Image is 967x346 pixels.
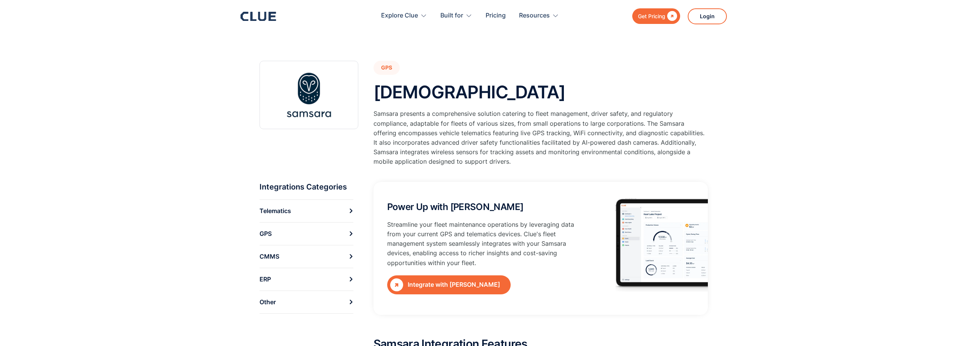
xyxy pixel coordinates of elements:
a: Other [260,291,353,314]
div: Telematics [260,205,291,217]
a: Get Pricing [632,8,680,24]
div: Resources [519,4,550,28]
h1: [DEMOGRAPHIC_DATA] [374,82,566,102]
div:  [390,278,403,291]
a: GPS [260,222,353,245]
a: Integrate with [PERSON_NAME] [387,275,511,294]
div: Other [260,296,276,308]
p: Streamline your fleet maintenance operations by leveraging data from your current GPS and telemat... [387,220,579,268]
h2: Power Up with [PERSON_NAME] [387,202,524,212]
div: CMMS [260,251,279,262]
a: Telematics [260,199,353,222]
p: Samsara presents a comprehensive solution catering to fleet management, driver safety, and regula... [374,109,708,166]
a: GPS [374,61,400,75]
div: Get Pricing [638,11,665,21]
div: Explore Clue [381,4,418,28]
a: Pricing [486,4,506,28]
div: Built for [440,4,463,28]
div: Explore Clue [381,4,427,28]
div: Built for [440,4,472,28]
div:  [665,11,677,21]
div: Integrations Categories [260,182,347,192]
div: ERP [260,273,271,285]
div: Resources [519,4,559,28]
a: ERP [260,268,353,291]
a: Login [688,8,727,24]
a: CMMS [260,245,353,268]
div: Integrate with [PERSON_NAME] [408,280,508,289]
div: GPS [260,228,272,240]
